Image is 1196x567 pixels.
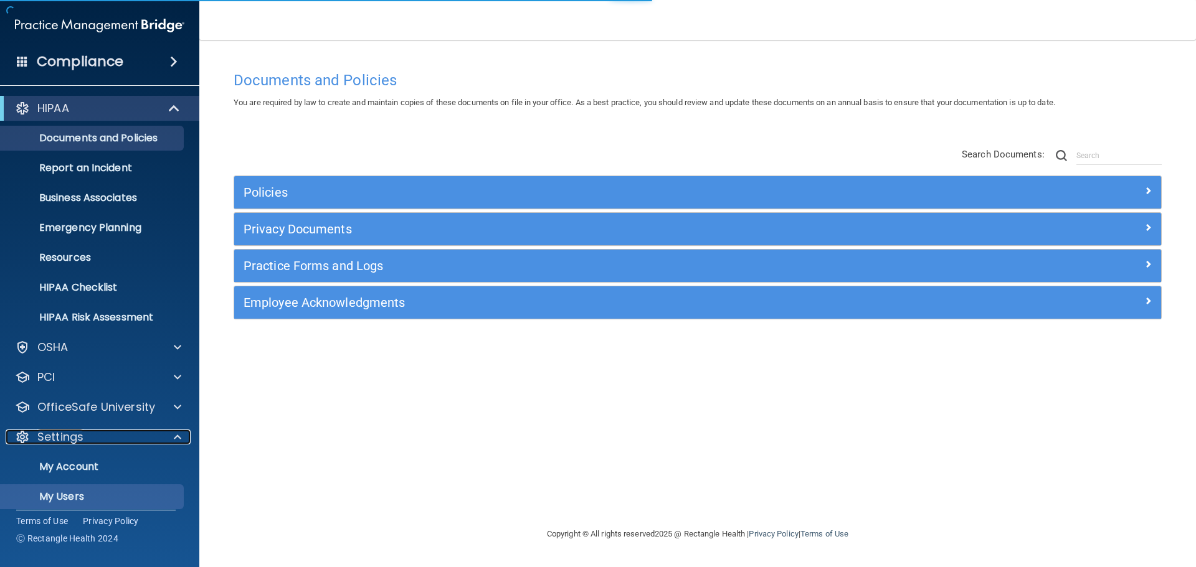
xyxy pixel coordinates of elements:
[470,514,925,554] div: Copyright © All rights reserved 2025 @ Rectangle Health | |
[234,98,1055,107] span: You are required by law to create and maintain copies of these documents on file in your office. ...
[8,461,178,473] p: My Account
[37,340,69,355] p: OSHA
[15,13,184,38] img: PMB logo
[8,192,178,204] p: Business Associates
[244,182,1152,202] a: Policies
[8,132,178,144] p: Documents and Policies
[37,429,83,444] p: Settings
[800,529,848,538] a: Terms of Use
[15,370,181,385] a: PCI
[37,53,123,70] h4: Compliance
[244,219,1152,239] a: Privacy Documents
[8,222,178,234] p: Emergency Planning
[244,296,920,309] h5: Employee Acknowledgments
[244,222,920,236] h5: Privacy Documents
[244,256,1152,276] a: Practice Forms and Logs
[1076,146,1162,165] input: Search
[8,162,178,174] p: Report an Incident
[16,515,68,527] a: Terms of Use
[962,149,1045,160] span: Search Documents:
[15,429,181,444] a: Settings
[37,370,55,385] p: PCI
[8,251,178,264] p: Resources
[244,259,920,273] h5: Practice Forms and Logs
[15,400,181,415] a: OfficeSafe University
[234,72,1162,88] h4: Documents and Policies
[15,101,181,116] a: HIPAA
[37,400,155,415] p: OfficeSafe University
[749,529,798,538] a: Privacy Policy
[15,340,181,355] a: OSHA
[244,293,1152,312] a: Employee Acknowledgments
[8,311,178,324] p: HIPAA Risk Assessment
[37,101,69,116] p: HIPAA
[8,490,178,503] p: My Users
[83,515,139,527] a: Privacy Policy
[8,281,178,294] p: HIPAA Checklist
[16,532,118,545] span: Ⓒ Rectangle Health 2024
[1056,150,1067,161] img: ic-search.3b580494.png
[244,185,920,199] h5: Policies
